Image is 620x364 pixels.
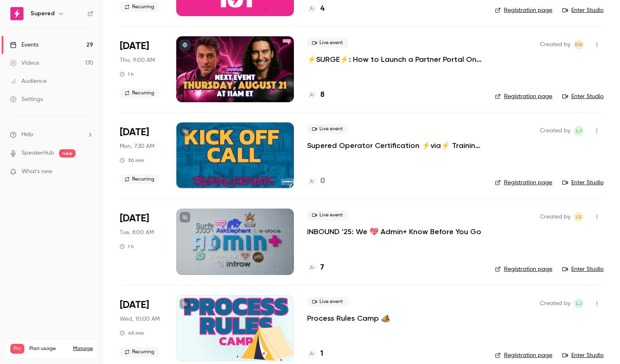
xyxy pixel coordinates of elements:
[307,54,482,64] a: ⚡️SURGE⚡️: How to Launch a Partner Portal On Top of HubSpot w/Introw
[120,298,149,312] span: [DATE]
[540,126,570,136] span: Created by
[120,330,144,336] div: 45 min
[10,95,43,103] div: Settings
[10,41,38,49] div: Events
[576,126,582,136] span: LJ
[320,3,324,14] h4: 4
[307,262,324,273] a: 7
[540,40,570,49] span: Created by
[120,347,159,357] span: Recurring
[120,56,155,64] span: Thu, 9:00 AM
[307,227,481,237] a: INBOUND '25: We 💖 Admin+ Know Before You Go
[31,9,54,18] h6: Supered
[120,40,149,53] span: [DATE]
[73,345,93,352] a: Manage
[120,142,154,150] span: Mon, 7:30 AM
[574,126,584,136] span: Lindsay John
[120,174,159,184] span: Recurring
[120,243,134,250] div: 1 h
[307,141,482,150] a: Supered Operator Certification ⚡️via⚡️ Training Grounds: Kickoff Call
[120,122,163,188] div: Aug 25 Mon, 9:30 AM (America/New York)
[307,89,324,101] a: 8
[120,36,163,102] div: Aug 21 Thu, 11:00 AM (America/New York)
[120,126,149,139] span: [DATE]
[120,209,163,275] div: Aug 26 Tue, 8:00 AM (America/Denver)
[10,59,39,67] div: Videos
[307,176,325,187] a: 0
[575,40,583,49] span: DG
[59,149,76,157] span: new
[120,228,154,237] span: Tue, 8:00 AM
[307,210,348,220] span: Live event
[120,295,163,361] div: Aug 27 Wed, 12:00 PM (America/New York)
[307,38,348,48] span: Live event
[21,149,54,157] a: SpeakerHub
[307,3,324,14] a: 4
[320,176,325,187] h4: 0
[562,351,603,359] a: Enter Studio
[120,212,149,225] span: [DATE]
[320,262,324,273] h4: 7
[120,315,160,323] span: Wed, 10:00 AM
[307,313,390,323] a: Process Rules Camp 🏕️
[29,345,68,352] span: Plan usage
[120,88,159,98] span: Recurring
[562,6,603,14] a: Enter Studio
[320,89,324,101] h4: 8
[21,130,33,139] span: Help
[576,212,582,222] span: LS
[574,40,584,49] span: D'Ana Guiloff
[540,298,570,308] span: Created by
[576,298,582,308] span: LJ
[120,71,134,77] div: 1 h
[10,77,47,85] div: Audience
[562,92,603,101] a: Enter Studio
[574,212,584,222] span: Lindsey Smith
[83,168,93,176] iframe: Noticeable Trigger
[495,265,552,273] a: Registration page
[10,7,24,20] img: Supered
[21,167,52,176] span: What's new
[10,344,24,354] span: Pro
[10,130,93,139] li: help-dropdown-opener
[120,157,144,164] div: 30 min
[540,212,570,222] span: Created by
[120,2,159,12] span: Recurring
[320,348,323,359] h4: 1
[307,348,323,359] a: 1
[495,178,552,187] a: Registration page
[307,297,348,307] span: Live event
[574,298,584,308] span: Lindsay John
[562,178,603,187] a: Enter Studio
[562,265,603,273] a: Enter Studio
[307,124,348,134] span: Live event
[495,6,552,14] a: Registration page
[495,351,552,359] a: Registration page
[495,92,552,101] a: Registration page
